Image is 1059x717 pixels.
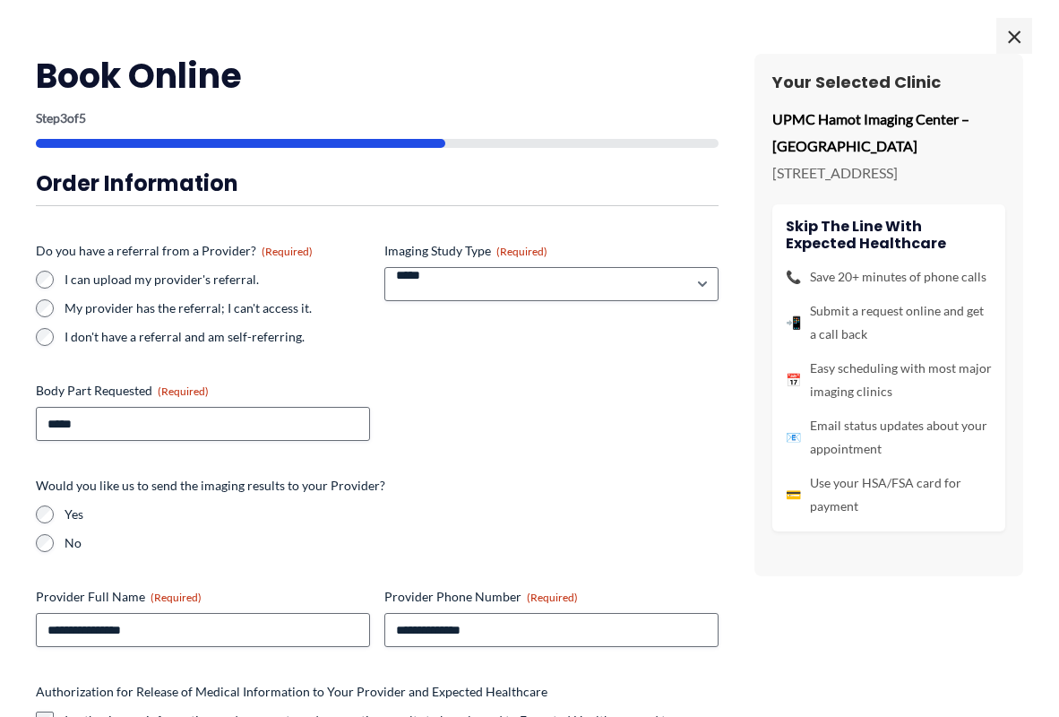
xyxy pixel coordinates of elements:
[786,311,801,334] span: 📲
[36,112,719,125] p: Step of
[36,477,385,495] legend: Would you like us to send the imaging results to your Provider?
[65,328,370,346] label: I don't have a referral and am self-referring.
[527,591,578,604] span: (Required)
[772,106,1005,159] p: UPMC Hamot Imaging Center – [GEOGRAPHIC_DATA]
[786,483,801,506] span: 💳
[496,245,547,258] span: (Required)
[36,588,370,606] label: Provider Full Name
[60,110,67,125] span: 3
[79,110,86,125] span: 5
[36,382,370,400] label: Body Part Requested
[158,384,209,398] span: (Required)
[36,54,719,98] h2: Book Online
[151,591,202,604] span: (Required)
[772,72,1005,92] h3: Your Selected Clinic
[772,160,1005,186] p: [STREET_ADDRESS]
[384,588,719,606] label: Provider Phone Number
[786,357,992,403] li: Easy scheduling with most major imaging clinics
[65,299,370,317] label: My provider has the referral; I can't access it.
[786,299,992,346] li: Submit a request online and get a call back
[65,534,719,552] label: No
[786,471,992,518] li: Use your HSA/FSA card for payment
[786,218,992,252] h4: Skip the line with Expected Healthcare
[65,271,370,289] label: I can upload my provider's referral.
[996,18,1032,54] span: ×
[786,414,992,461] li: Email status updates about your appointment
[65,505,719,523] label: Yes
[262,245,313,258] span: (Required)
[786,265,801,289] span: 📞
[786,426,801,449] span: 📧
[36,169,719,197] h3: Order Information
[786,368,801,392] span: 📅
[786,265,992,289] li: Save 20+ minutes of phone calls
[36,242,313,260] legend: Do you have a referral from a Provider?
[36,683,547,701] legend: Authorization for Release of Medical Information to Your Provider and Expected Healthcare
[384,242,719,260] label: Imaging Study Type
